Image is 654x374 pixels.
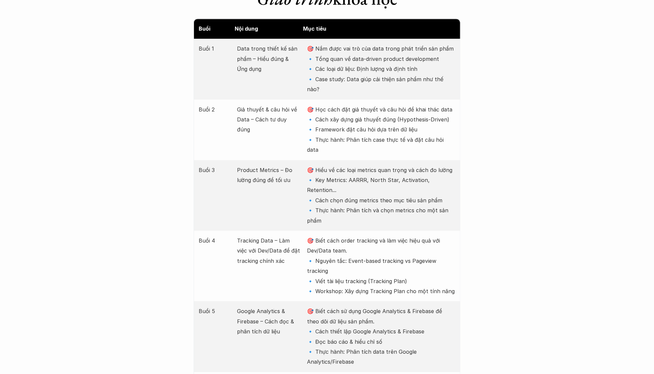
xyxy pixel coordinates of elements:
p: Google Analytics & Firebase – Cách đọc & phân tích dữ liệu [237,306,300,336]
p: 🎯 Hiểu về các loại metrics quan trọng và cách đo lường 🔹 Key Metrics: AARRR, North Star, Activati... [307,165,455,226]
p: 🎯 Biết cách order tracking và làm việc hiệu quả với Dev/Data team. 🔹 Nguyên tắc: Event-based trac... [307,236,455,296]
p: Product Metrics – Đo lường đúng để tối ưu [237,165,300,185]
p: Giả thuyết & câu hỏi về Data – Cách tư duy đúng [237,104,300,135]
p: Data trong thiết kế sản phẩm – Hiểu đúng & Ứng dụng [237,44,300,74]
p: 🎯 Nắm được vai trò của data trong phát triển sản phẩm 🔹 Tổng quan về data-driven product developm... [307,44,455,94]
p: 🎯 Học cách đặt giả thuyết và câu hỏi để khai thác data 🔹 Cách xây dựng giả thuyết đúng (Hypothesi... [307,104,455,155]
strong: Buổi [199,25,210,32]
p: Buổi 5 [199,306,230,316]
p: Tracking Data – Làm việc với Dev/Data để đặt tracking chính xác [237,236,300,266]
p: Buổi 2 [199,104,230,114]
strong: Mục tiêu [303,25,326,32]
p: Buổi 1 [199,44,230,54]
p: Buổi 4 [199,236,230,246]
p: 🎯 Biết cách sử dụng Google Analytics & Firebase để theo dõi dữ liệu sản phẩm. 🔹 Cách thiết lập Go... [307,306,455,367]
p: Buổi 3 [199,165,230,175]
strong: Nội dung [235,25,258,32]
